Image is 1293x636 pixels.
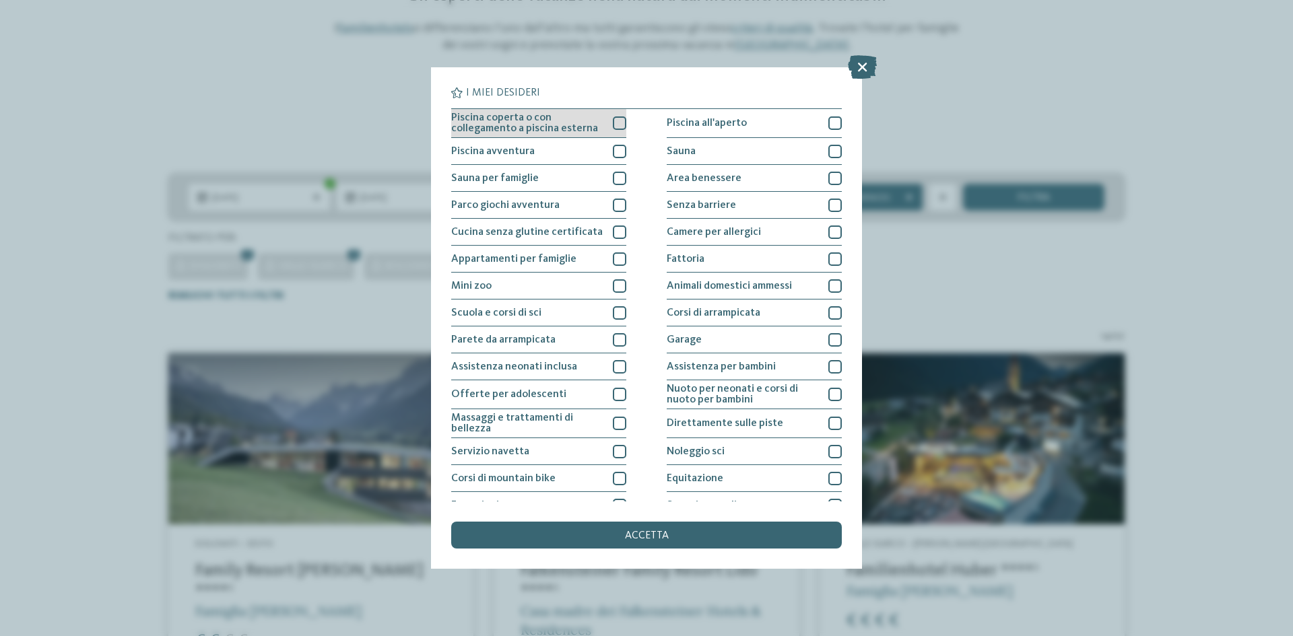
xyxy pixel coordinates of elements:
span: Fattoria [667,254,704,264]
span: Scuola e corsi di sci [451,308,541,318]
span: Piscina avventura [451,146,535,157]
span: Sauna per famiglie [451,173,539,184]
span: Animali domestici ammessi [667,281,792,291]
span: Sauna [667,146,696,157]
span: Appartamenti per famiglie [451,254,576,264]
span: Parco giochi avventura [451,200,560,211]
span: Noleggio sci [667,446,725,457]
span: Sport invernali [667,500,737,511]
span: Massaggi e trattamenti di bellezza [451,413,603,434]
span: Corsi di mountain bike [451,473,556,484]
span: Parete da arrampicata [451,334,556,345]
span: Nuoto per neonati e corsi di nuoto per bambini [667,384,818,405]
span: Camere per allergici [667,227,761,238]
span: Senza barriere [667,200,736,211]
span: accetta [625,530,669,541]
span: Mini zoo [451,281,492,291]
span: Escursioni [451,500,499,511]
span: Direttamente sulle piste [667,418,783,429]
span: Assistenza per bambini [667,361,776,372]
span: Equitazione [667,473,723,484]
span: Assistenza neonati inclusa [451,361,577,372]
span: I miei desideri [466,87,540,98]
span: Corsi di arrampicata [667,308,760,318]
span: Area benessere [667,173,741,184]
span: Offerte per adolescenti [451,389,566,400]
span: Piscina coperta o con collegamento a piscina esterna [451,112,603,134]
span: Garage [667,334,702,345]
span: Servizio navetta [451,446,529,457]
span: Piscina all'aperto [667,118,747,129]
span: Cucina senza glutine certificata [451,227,603,238]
